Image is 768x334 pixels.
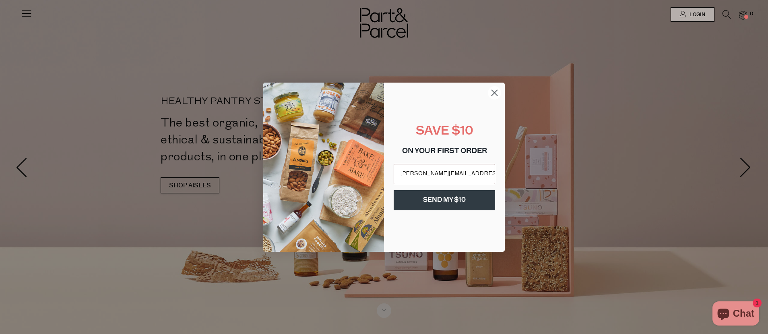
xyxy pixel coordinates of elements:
[671,7,714,22] a: Login
[360,8,408,38] img: Part&Parcel
[487,86,502,100] button: Close dialog
[739,11,747,19] a: 0
[710,301,762,328] inbox-online-store-chat: Shopify online store chat
[402,148,487,155] span: ON YOUR FIRST ORDER
[748,10,755,18] span: 0
[416,125,473,138] span: SAVE $10
[263,83,384,252] img: 8150f546-27cf-4737-854f-2b4f1cdd6266.png
[394,164,495,184] input: Email
[394,190,495,210] button: SEND MY $10
[687,11,705,18] span: Login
